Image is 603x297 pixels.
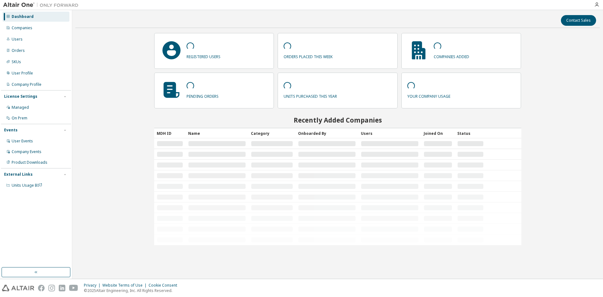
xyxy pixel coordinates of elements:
[12,160,47,165] div: Product Downloads
[188,128,246,138] div: Name
[12,71,33,76] div: User Profile
[12,105,29,110] div: Managed
[12,37,23,42] div: Users
[69,285,78,291] img: youtube.svg
[12,139,33,144] div: User Events
[84,288,181,293] p: © 2025 Altair Engineering, Inc. All Rights Reserved.
[48,285,55,291] img: instagram.svg
[298,128,356,138] div: Onboarded By
[38,285,45,291] img: facebook.svg
[407,92,450,99] p: your company usage
[12,149,41,154] div: Company Events
[2,285,34,291] img: altair_logo.svg
[12,116,27,121] div: On Prem
[12,25,32,30] div: Companies
[284,92,337,99] p: units purchased this year
[434,52,469,59] p: companies added
[12,48,25,53] div: Orders
[187,52,220,59] p: registered users
[187,92,219,99] p: pending orders
[284,52,333,59] p: orders placed this week
[424,128,452,138] div: Joined On
[149,283,181,288] div: Cookie Consent
[12,82,41,87] div: Company Profile
[102,283,149,288] div: Website Terms of Use
[3,2,82,8] img: Altair One
[361,128,419,138] div: Users
[4,128,18,133] div: Events
[12,14,34,19] div: Dashboard
[59,285,65,291] img: linkedin.svg
[154,116,521,124] h2: Recently Added Companies
[4,94,37,99] div: License Settings
[251,128,293,138] div: Category
[12,59,21,64] div: SKUs
[84,283,102,288] div: Privacy
[157,128,183,138] div: MDH ID
[561,15,596,26] button: Contact Sales
[4,172,33,177] div: External Links
[457,128,484,138] div: Status
[12,183,42,188] span: Units Usage BI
